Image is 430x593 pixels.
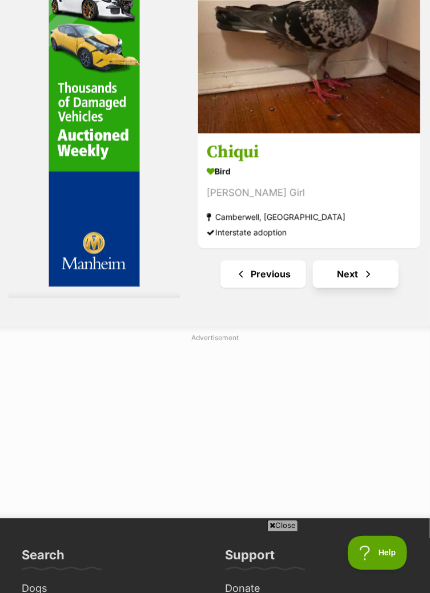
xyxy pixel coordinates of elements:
[220,261,306,288] a: Previous page
[207,164,412,180] strong: Bird
[197,261,421,288] nav: Pagination
[313,261,399,288] a: Next page
[348,536,407,570] iframe: Help Scout Beacon - Open
[83,1,90,9] img: adc.png
[207,225,412,241] div: Interstate adoption
[7,536,423,587] iframe: Advertisement
[207,210,412,225] strong: Camberwell, [GEOGRAPHIC_DATA]
[207,186,412,201] div: [PERSON_NAME] Girl
[267,520,298,531] span: Close
[198,134,420,249] a: Chiqui Bird [PERSON_NAME] Girl Camberwell, [GEOGRAPHIC_DATA] Interstate adoption
[207,142,412,164] h3: Chiqui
